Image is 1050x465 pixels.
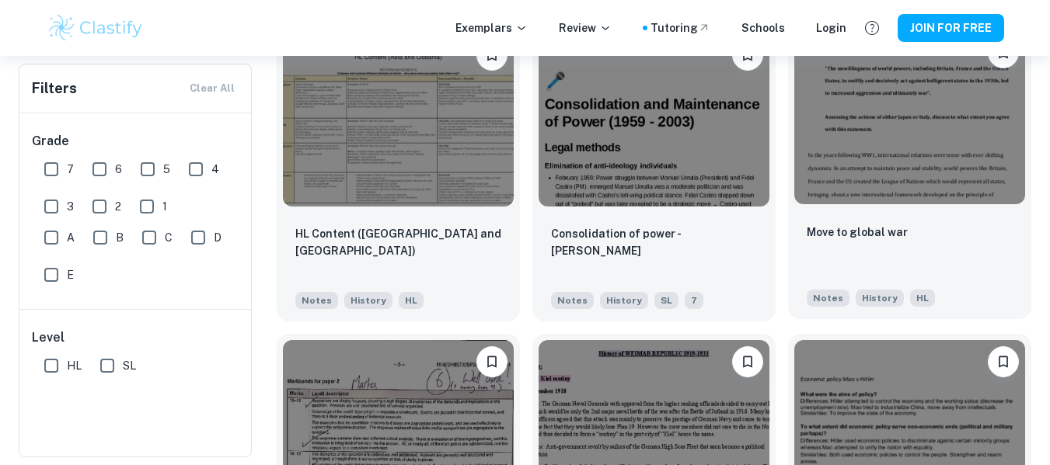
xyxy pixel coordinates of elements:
h6: Filters [32,78,77,99]
button: Please log in to bookmark exemplars [732,346,763,377]
img: Clastify logo [47,12,145,43]
span: 1 [162,198,167,215]
a: Please log in to bookmark exemplarsConsolidation of power - CastroNotesHistorySL7 [532,27,776,321]
h6: Level [32,328,240,347]
a: Tutoring [651,19,710,36]
button: Please log in to bookmark exemplars [988,346,1019,377]
span: B [116,229,124,246]
img: History Notes example thumbnail: HL Content (Asia and Oceania) [283,33,514,206]
p: Exemplars [455,19,528,36]
span: 7 [67,161,74,178]
span: Notes [551,292,594,309]
h6: Grade [32,132,240,151]
a: Please log in to bookmark exemplarsMove to global war NotesHistoryHL [788,27,1031,321]
span: 7 [685,292,703,309]
span: HL [399,292,424,309]
p: Move to global war [807,224,908,241]
span: Notes [807,290,849,307]
span: History [600,292,648,309]
a: Login [816,19,846,36]
p: Review [559,19,612,36]
button: JOIN FOR FREE [898,14,1004,42]
img: History Notes example thumbnail: Consolidation of power - Castro [539,33,769,206]
span: C [165,229,173,246]
button: Please log in to bookmark exemplars [476,346,508,377]
p: HL Content (Asia and Oceania) [295,225,501,259]
span: D [214,229,222,246]
span: E [67,266,74,283]
span: 6 [115,161,122,178]
span: HL [67,357,82,374]
span: History [856,290,904,307]
img: History Notes example thumbnail: Move to global war [794,31,1025,204]
span: 2 [115,198,121,215]
p: Consolidation of power - Castro [551,225,757,259]
span: Notes [295,292,338,309]
span: 5 [163,161,170,178]
a: Please log in to bookmark exemplarsHL Content (Asia and Oceania)NotesHistoryHL [277,27,520,321]
a: Schools [741,19,785,36]
span: SL [123,357,136,374]
button: Help and Feedback [859,15,885,41]
span: 4 [211,161,219,178]
span: SL [654,292,678,309]
span: A [67,229,75,246]
span: History [344,292,392,309]
span: 3 [67,198,74,215]
span: HL [910,290,935,307]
